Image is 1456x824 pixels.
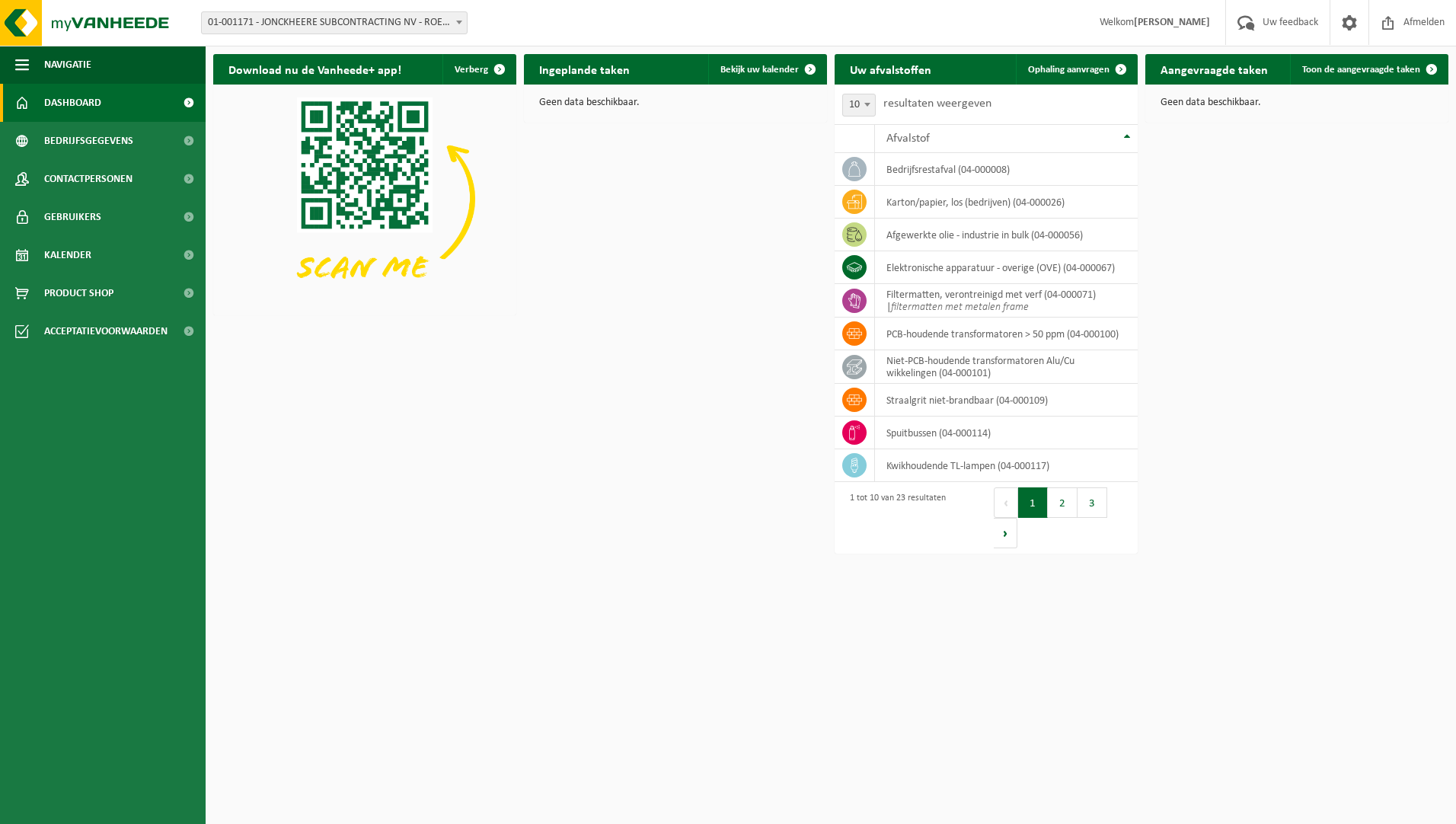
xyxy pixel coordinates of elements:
div: 1 tot 10 van 23 resultaten [842,486,946,550]
td: afgewerkte olie - industrie in bulk (04-000056) [875,219,1138,251]
span: Kalender [44,236,91,274]
button: 2 [1048,487,1078,518]
span: Dashboard [44,84,101,122]
span: 01-001171 - JONCKHEERE SUBCONTRACTING NV - ROESELARE [201,11,468,34]
h2: Aangevraagde taken [1145,54,1283,84]
h2: Ingeplande taken [524,54,645,84]
img: Download de VHEPlus App [213,85,516,312]
span: Navigatie [44,46,91,84]
span: 10 [842,94,876,117]
span: Bedrijfsgegevens [44,122,133,160]
span: Toon de aangevraagde taken [1302,65,1420,75]
td: PCB-houdende transformatoren > 50 ppm (04-000100) [875,318,1138,350]
span: Product Shop [44,274,113,312]
span: 01-001171 - JONCKHEERE SUBCONTRACTING NV - ROESELARE [202,12,467,34]
td: elektronische apparatuur - overige (OVE) (04-000067) [875,251,1138,284]
button: Next [994,518,1017,548]
td: kwikhoudende TL-lampen (04-000117) [875,449,1138,482]
span: Contactpersonen [44,160,133,198]
button: Verberg [442,54,515,85]
a: Bekijk uw kalender [708,54,825,85]
td: karton/papier, los (bedrijven) (04-000026) [875,186,1138,219]
span: Gebruikers [44,198,101,236]
button: 3 [1078,487,1107,518]
button: Previous [994,487,1018,518]
td: spuitbussen (04-000114) [875,417,1138,449]
td: bedrijfsrestafval (04-000008) [875,153,1138,186]
button: 1 [1018,487,1048,518]
p: Geen data beschikbaar. [539,97,812,108]
span: Verberg [455,65,488,75]
a: Toon de aangevraagde taken [1290,54,1447,85]
td: straalgrit niet-brandbaar (04-000109) [875,384,1138,417]
label: resultaten weergeven [883,97,991,110]
a: Ophaling aanvragen [1016,54,1136,85]
h2: Uw afvalstoffen [835,54,947,84]
i: filtermatten met metalen frame [891,302,1029,313]
h2: Download nu de Vanheede+ app! [213,54,417,84]
strong: [PERSON_NAME] [1134,17,1210,28]
span: Afvalstof [886,133,930,145]
span: Bekijk uw kalender [720,65,799,75]
td: niet-PCB-houdende transformatoren Alu/Cu wikkelingen (04-000101) [875,350,1138,384]
td: filtermatten, verontreinigd met verf (04-000071) | [875,284,1138,318]
p: Geen data beschikbaar. [1161,97,1433,108]
span: Acceptatievoorwaarden [44,312,168,350]
span: 10 [843,94,875,116]
span: Ophaling aanvragen [1028,65,1110,75]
